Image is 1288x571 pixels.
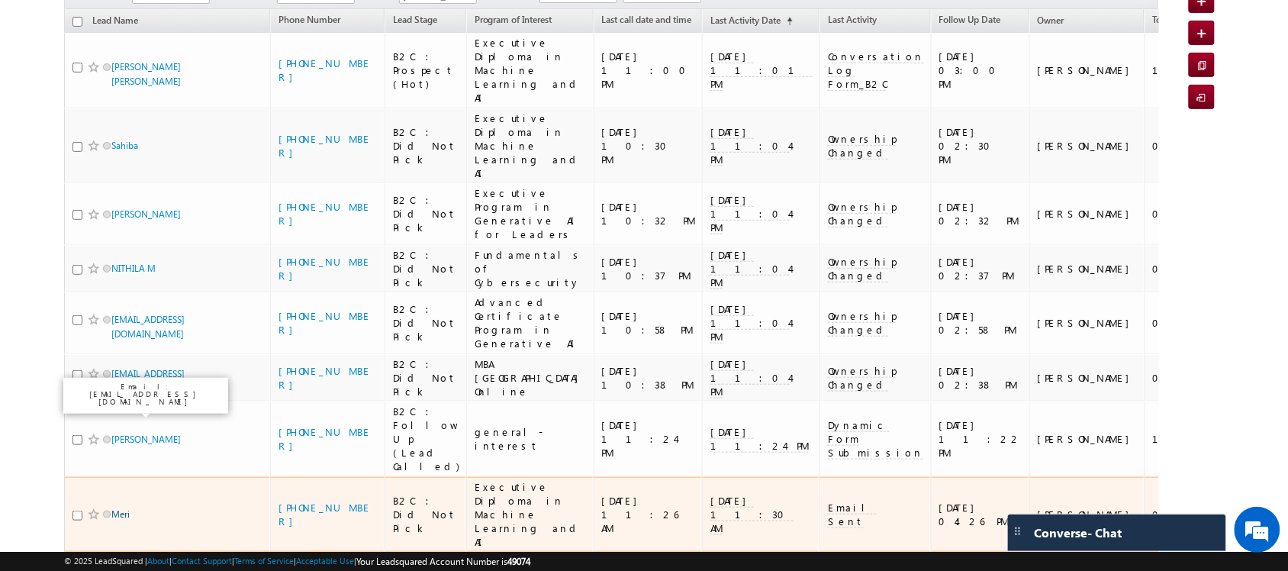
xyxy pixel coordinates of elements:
div: [DATE] 02:37 PM [939,255,1022,282]
a: Program of Interest [467,11,560,31]
div: B2C : Did Not Pick [393,125,459,166]
div: 0 [1153,371,1243,385]
em: Start Chat [208,450,277,470]
span: [DATE] 11:30 AM [710,494,794,535]
div: [DATE] 10:37 PM [602,255,696,282]
div: [PERSON_NAME] [1038,371,1138,385]
div: 0 [1153,262,1243,276]
span: Last call date and time [602,14,692,25]
div: [PERSON_NAME] [1038,262,1138,276]
span: Phone Number [279,14,340,25]
div: [DATE] 02:58 PM [939,309,1022,337]
div: B2C : Did Not Pick [393,302,459,344]
span: Converse - Chat [1035,526,1122,540]
a: Last Activity Date(sorted ascending) [703,11,800,31]
div: [DATE] 02:32 PM [939,200,1022,227]
div: [DATE] 11:24 PM [602,418,696,460]
span: [DATE] 11:04 PM [710,125,790,166]
div: [DATE] 03:00 PM [939,50,1022,91]
div: Executive Diploma in Machine Learning and AI [475,111,587,180]
div: [DATE] 10:32 PM [602,200,696,227]
textarea: Type your message and hit 'Enter' [20,141,279,437]
a: [PHONE_NUMBER] [279,309,372,336]
div: [PERSON_NAME] [1038,508,1138,521]
div: Executive Program in Generative AI for Leaders [475,186,587,241]
a: Lead Name [85,12,146,32]
a: [PERSON_NAME] [111,434,181,445]
span: Follow Up Date [939,14,1001,25]
span: [DATE] 11:04 PM [710,248,790,289]
div: [DATE] 04:26 PM [939,501,1022,528]
img: d_60004797649_company_0_60004797649 [26,80,64,100]
a: [EMAIL_ADDRESS][DOMAIN_NAME] [111,368,185,394]
div: B2C : Did Not Pick [393,357,459,398]
div: 0 [1153,139,1243,153]
div: [PERSON_NAME] [1038,316,1138,330]
span: Ownership Changed [828,200,896,227]
img: carter-drag [1012,525,1024,537]
div: 1 [1153,63,1243,77]
a: [PERSON_NAME] [111,208,181,220]
span: Lead Stage [393,14,437,25]
div: B2C : Follow Up (Lead Called) [393,405,459,473]
span: [DATE] 11:04 PM [710,193,790,234]
div: [DATE] 11:00 PM [602,50,696,91]
a: Terms of Service [234,556,294,566]
div: [DATE] 11:22 PM [939,418,1022,460]
div: [DATE] 10:30 PM [602,125,696,166]
div: B2C : Prospect (Hot) [393,50,459,91]
span: [DATE] 11:04 PM [710,302,790,344]
a: About [147,556,169,566]
div: Chat with us now [79,80,256,100]
div: B2C : Did Not Pick [393,248,459,289]
span: Conversation Log Form_B2C [828,50,924,91]
a: Last Activity [820,11,884,31]
a: Last call date and time [594,11,700,31]
div: [PERSON_NAME] [1038,63,1138,77]
a: Contact Support [172,556,232,566]
a: [PERSON_NAME] [PERSON_NAME] [111,61,181,87]
span: [DATE] 11:24 PM [710,425,809,453]
div: [DATE] 02:30 PM [939,125,1022,166]
p: Email: [EMAIL_ADDRESS][DOMAIN_NAME] [69,382,222,405]
div: [DATE] 11:26 AM [602,494,696,535]
a: Lead Stage [385,11,445,31]
div: [DATE] 02:38 PM [939,364,1022,392]
span: 49074 [507,556,530,567]
span: Ownership Changed [828,364,896,392]
span: [DATE] 11:04 PM [710,357,790,398]
span: Ownership Changed [828,255,896,282]
span: [DATE] 11:01 PM [710,50,813,91]
div: [DATE] 10:38 PM [602,364,696,392]
span: Owner [1038,15,1064,26]
div: Executive Diploma in Machine Learning and AI [475,480,587,549]
div: general-interest [475,425,587,453]
div: [PERSON_NAME] [1038,432,1138,446]
div: 0 [1153,508,1243,521]
div: 1 [1153,432,1243,446]
div: Fundamentals of Cybersecurity [475,248,587,289]
a: Meri [111,508,130,520]
div: Advanced Certificate Program in Generative AI [475,295,587,350]
div: B2C : Did Not Pick [393,494,459,535]
a: [EMAIL_ADDRESS][DOMAIN_NAME] [111,314,185,340]
a: [PHONE_NUMBER] [279,132,372,159]
span: Email Sent [828,501,877,528]
a: Follow Up Date [932,11,1009,31]
span: Dynamic Form Submission [828,418,923,460]
div: [PERSON_NAME] [1038,207,1138,221]
span: © 2025 LeadSquared | | | | | [64,554,530,569]
span: Ownership Changed [828,132,896,160]
a: NITHILA M [111,263,156,274]
div: B2C : Did Not Pick [393,193,459,234]
div: [PERSON_NAME] [1038,139,1138,153]
a: Acceptable Use [296,556,354,566]
a: [PHONE_NUMBER] [279,200,372,227]
a: [PHONE_NUMBER] [279,425,372,452]
a: [PHONE_NUMBER] [279,501,372,527]
a: Sahiba [111,140,138,151]
span: Ownership Changed [828,309,896,337]
span: Your Leadsquared Account Number is [356,556,530,567]
span: Total Interacted Count [1153,14,1241,25]
div: 0 [1153,207,1243,221]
